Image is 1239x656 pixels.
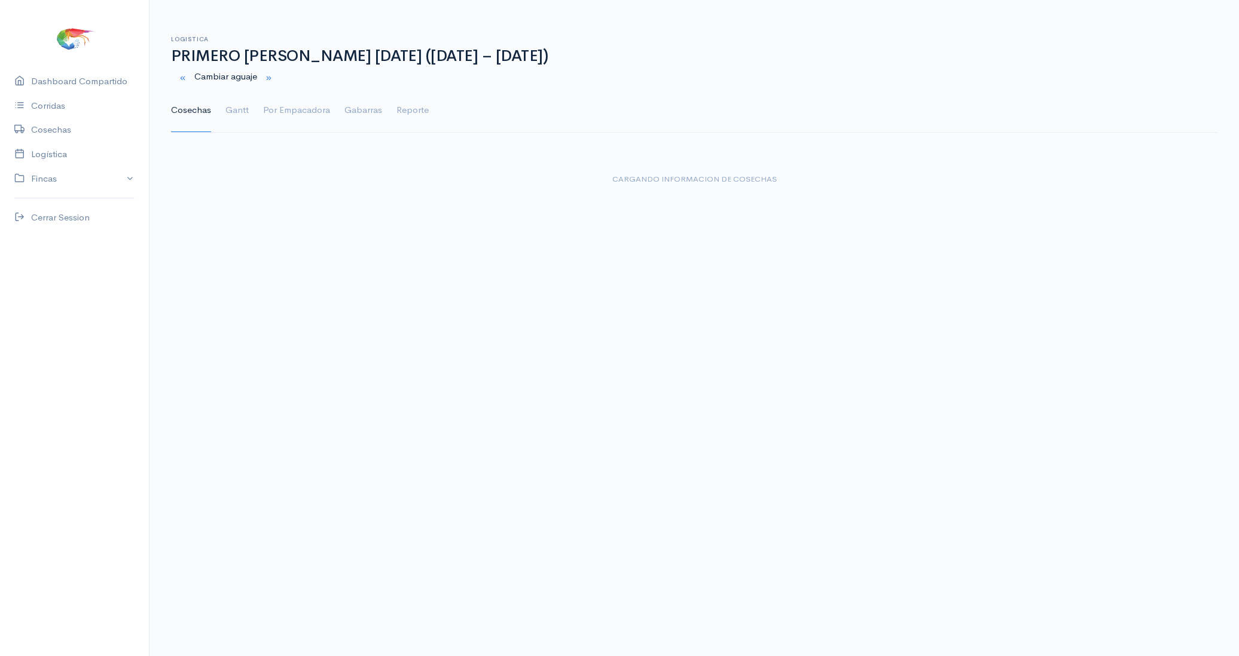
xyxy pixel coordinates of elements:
[171,48,1217,65] h1: PRIMERO [PERSON_NAME] [DATE] ([DATE] – [DATE])
[171,36,1217,42] h6: Logistica
[396,89,429,132] a: Reporte
[171,173,1217,185] div: Cargando informacion de cosechas
[225,89,249,132] a: Gantt
[171,89,211,132] a: Cosechas
[344,89,382,132] a: Gabarras
[164,65,1225,90] div: Cambiar aguaje
[263,89,330,132] a: Por Empacadora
